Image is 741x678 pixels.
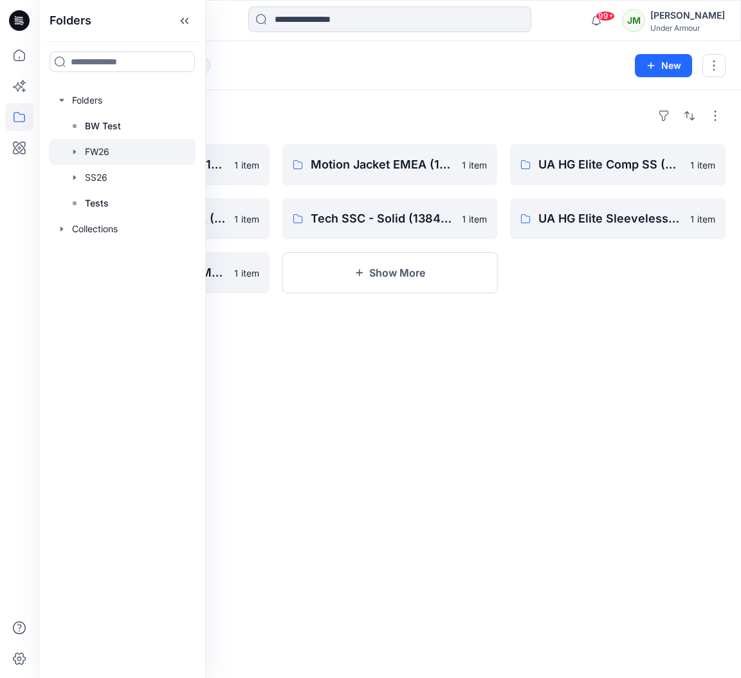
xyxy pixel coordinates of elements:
p: 1 item [462,158,487,172]
p: UA HG Elite Sleeveless Mock (6015381) [538,210,682,228]
div: Under Armour [650,23,725,33]
p: BW Test [85,118,121,134]
p: 1 item [234,266,259,280]
p: 1 item [234,212,259,226]
p: 1 item [690,212,715,226]
p: 1 item [690,158,715,172]
p: UA HG Elite Comp SS (6015382) [538,156,682,174]
a: Tech SSC - Solid (1384231)1 item [282,198,498,239]
button: New [635,54,692,77]
a: Motion Jacket EMEA (1388650)1 item [282,144,498,185]
p: 1 item [234,158,259,172]
span: 99+ [596,11,615,21]
button: Show More [282,252,498,293]
p: Tech SSC - Solid (1384231) [311,210,455,228]
a: UA HG Elite Comp SS (6015382)1 item [510,144,726,185]
p: 1 item [462,212,487,226]
p: Tests [85,196,109,211]
div: JM [622,9,645,32]
a: UA HG Elite Sleeveless Mock (6015381)1 item [510,198,726,239]
p: Motion Jacket EMEA (1388650) [311,156,455,174]
div: [PERSON_NAME] [650,8,725,23]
